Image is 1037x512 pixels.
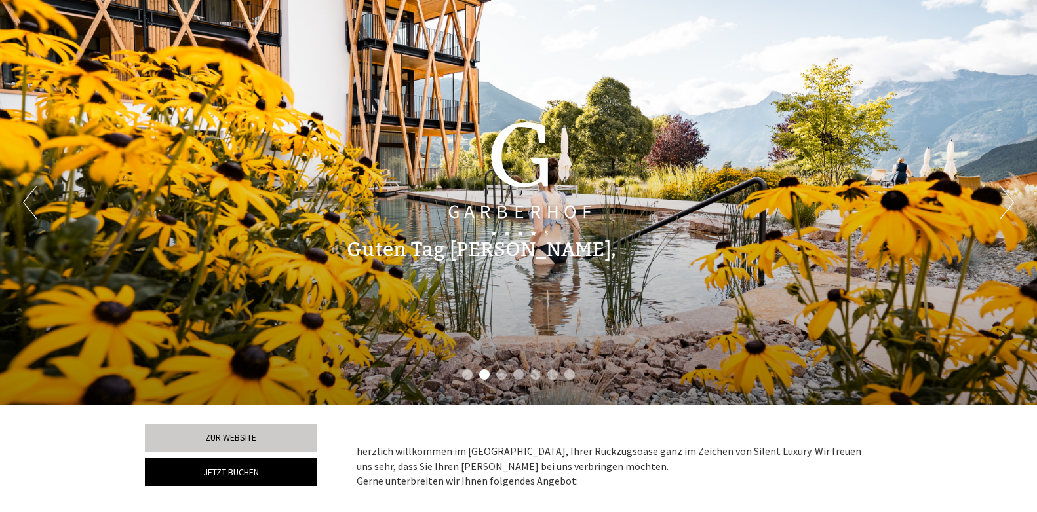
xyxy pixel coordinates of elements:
[347,239,616,261] h1: Guten Tag [PERSON_NAME],
[357,444,873,489] p: herzlich willkommen im [GEOGRAPHIC_DATA], Ihrer Rückzugsoase ganz im Zeichen von Silent Luxury. W...
[1000,186,1014,219] button: Next
[23,186,37,219] button: Previous
[145,458,317,486] a: Jetzt buchen
[145,424,317,452] a: Zur Website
